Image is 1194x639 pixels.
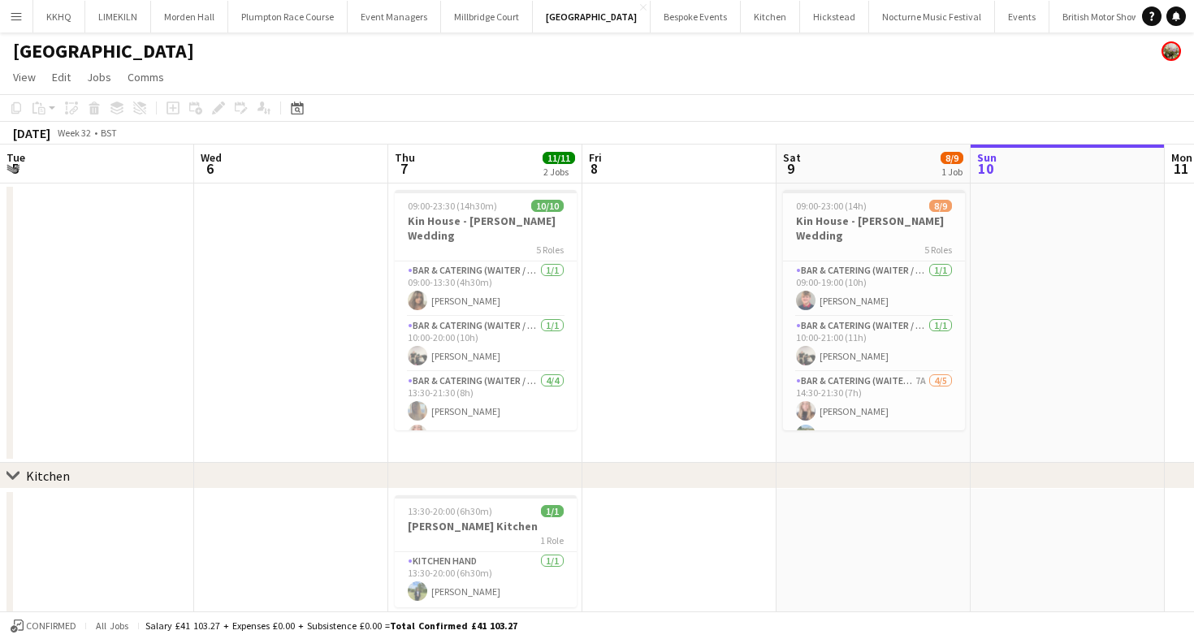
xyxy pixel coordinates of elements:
h3: Kin House - [PERSON_NAME] Wedding [395,214,577,243]
button: LIMEKILN [85,1,151,32]
span: Wed [201,150,222,165]
span: 09:00-23:30 (14h30m) [408,200,497,212]
span: Sun [977,150,997,165]
span: 5 Roles [536,244,564,256]
span: 13:30-20:00 (6h30m) [408,505,492,517]
span: Edit [52,70,71,84]
button: Plumpton Race Course [228,1,348,32]
span: Fri [589,150,602,165]
span: 10 [975,159,997,178]
span: Thu [395,150,415,165]
button: Confirmed [8,617,79,635]
span: Week 32 [54,127,94,139]
span: 1/1 [541,505,564,517]
button: Bespoke Events [651,1,741,32]
span: 11/11 [543,152,575,164]
span: Confirmed [26,620,76,632]
a: Jobs [80,67,118,88]
app-card-role: Bar & Catering (Waiter / waitress)1/109:00-13:30 (4h30m)[PERSON_NAME] [395,261,577,317]
a: Comms [121,67,171,88]
span: 10/10 [531,200,564,212]
button: British Motor Show [1049,1,1153,32]
span: Mon [1171,150,1192,165]
span: Jobs [87,70,111,84]
app-job-card: 09:00-23:00 (14h)8/9Kin House - [PERSON_NAME] Wedding5 RolesBar & Catering (Waiter / waitress)1/1... [783,190,965,430]
app-user-avatar: Staffing Manager [1162,41,1181,61]
app-card-role: Bar & Catering (Waiter / waitress)1/109:00-19:00 (10h)[PERSON_NAME] [783,261,965,317]
app-card-role: Kitchen Hand1/113:30-20:00 (6h30m)[PERSON_NAME] [395,552,577,607]
span: All jobs [93,620,132,632]
div: 2 Jobs [543,166,574,178]
button: Events [995,1,1049,32]
span: Total Confirmed £41 103.27 [390,620,517,632]
button: [GEOGRAPHIC_DATA] [533,1,651,32]
a: View [6,67,42,88]
span: Comms [128,70,164,84]
span: View [13,70,36,84]
app-card-role: Bar & Catering (Waiter / waitress)4/413:30-21:30 (8h)[PERSON_NAME][PERSON_NAME] [395,372,577,498]
span: 6 [198,159,222,178]
button: KKHQ [33,1,85,32]
button: Nocturne Music Festival [869,1,995,32]
span: 9 [781,159,801,178]
app-job-card: 09:00-23:30 (14h30m)10/10Kin House - [PERSON_NAME] Wedding5 RolesBar & Catering (Waiter / waitres... [395,190,577,430]
span: 8 [586,159,602,178]
span: 5 [4,159,25,178]
span: Tue [6,150,25,165]
span: 7 [392,159,415,178]
button: Kitchen [741,1,800,32]
h1: [GEOGRAPHIC_DATA] [13,39,194,63]
app-job-card: 13:30-20:00 (6h30m)1/1[PERSON_NAME] Kitchen1 RoleKitchen Hand1/113:30-20:00 (6h30m)[PERSON_NAME] [395,495,577,607]
div: Salary £41 103.27 + Expenses £0.00 + Subsistence £0.00 = [145,620,517,632]
span: 8/9 [941,152,963,164]
button: Hickstead [800,1,869,32]
span: 5 Roles [924,244,952,256]
button: Morden Hall [151,1,228,32]
h3: [PERSON_NAME] Kitchen [395,519,577,533]
h3: Kin House - [PERSON_NAME] Wedding [783,214,965,243]
div: BST [101,127,117,139]
span: 8/9 [929,200,952,212]
a: Edit [45,67,77,88]
div: [DATE] [13,125,50,141]
button: Event Managers [348,1,441,32]
span: 11 [1169,159,1192,178]
app-card-role: Bar & Catering (Waiter / waitress)7A4/514:30-21:30 (7h)[PERSON_NAME][PERSON_NAME] [783,372,965,526]
span: Sat [783,150,801,165]
app-card-role: Bar & Catering (Waiter / waitress)1/110:00-20:00 (10h)[PERSON_NAME] [395,317,577,372]
app-card-role: Bar & Catering (Waiter / waitress)1/110:00-21:00 (11h)[PERSON_NAME] [783,317,965,372]
div: Kitchen [26,468,70,484]
span: 09:00-23:00 (14h) [796,200,867,212]
span: 1 Role [540,534,564,546]
button: Millbridge Court [441,1,533,32]
div: 1 Job [941,166,963,178]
